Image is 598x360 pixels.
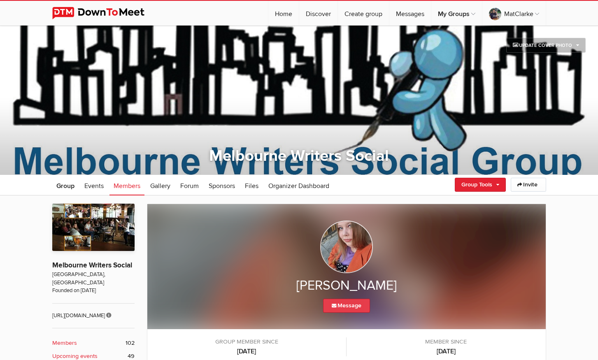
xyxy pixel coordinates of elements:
img: DownToMeet [52,7,157,19]
a: Group Tools [455,178,506,192]
span: [URL][DOMAIN_NAME] [52,303,135,320]
a: Group [52,175,79,195]
img: Bonnie [320,221,373,273]
img: Melbourne Writers Social [52,204,135,251]
b: Members [52,339,77,348]
span: Group member since [156,337,338,346]
span: Gallery [150,182,170,190]
a: Messages [389,1,431,26]
span: Member since [355,337,538,346]
a: Invite [511,178,546,192]
span: Sponsors [209,182,235,190]
a: MatClarke [482,1,546,26]
a: Forum [176,175,203,195]
a: Members [109,175,144,195]
span: Organizer Dashboard [268,182,329,190]
span: Group [56,182,74,190]
a: Sponsors [205,175,239,195]
a: Home [268,1,299,26]
span: Members [114,182,140,190]
a: Gallery [146,175,175,195]
a: Create group [338,1,389,26]
a: Melbourne Writers Social [209,146,389,165]
a: Files [241,175,263,195]
a: Melbourne Writers Social [52,261,132,269]
span: 102 [126,339,135,348]
a: Discover [299,1,337,26]
span: Events [84,182,104,190]
a: Message [323,299,370,313]
b: [DATE] [355,346,538,356]
a: Members 102 [52,339,135,348]
a: Update Cover Photo [506,38,586,53]
span: Founded on [DATE] [52,287,135,295]
h2: [PERSON_NAME] [164,277,529,295]
span: [GEOGRAPHIC_DATA], [GEOGRAPHIC_DATA] [52,271,135,287]
span: Forum [180,182,199,190]
a: My Groups [431,1,482,26]
span: Files [245,182,258,190]
a: Organizer Dashboard [264,175,333,195]
b: [DATE] [156,346,338,356]
a: Events [80,175,108,195]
